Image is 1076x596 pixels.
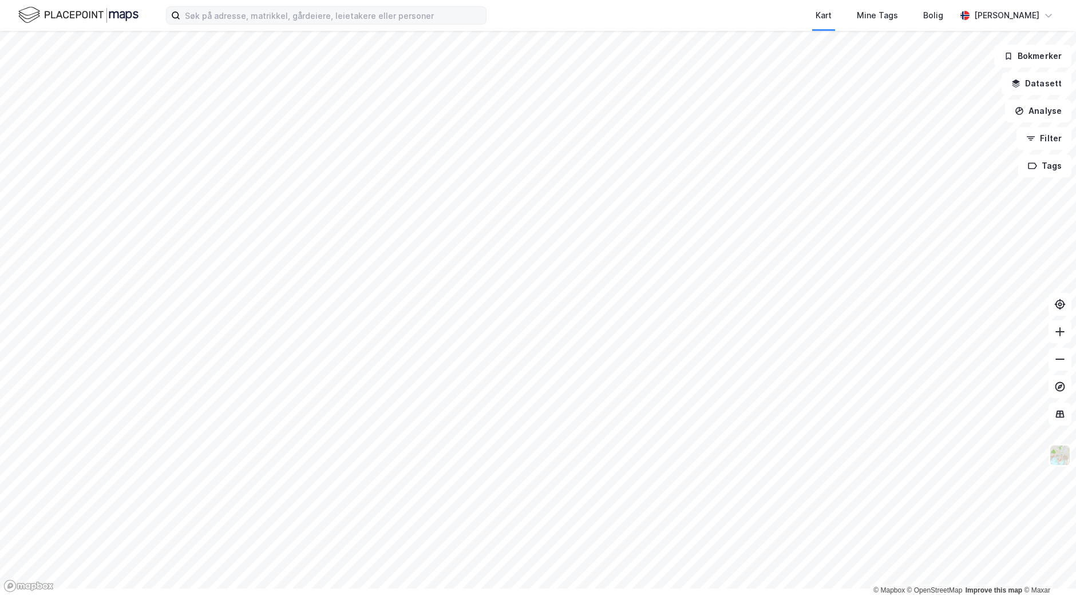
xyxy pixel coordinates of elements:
div: Bolig [923,9,943,22]
img: Z [1049,444,1071,466]
a: Mapbox homepage [3,579,54,593]
div: Kart [816,9,832,22]
iframe: Chat Widget [1019,541,1076,596]
div: [PERSON_NAME] [974,9,1039,22]
button: Analyse [1005,100,1071,122]
a: OpenStreetMap [907,586,963,594]
img: logo.f888ab2527a4732fd821a326f86c7f29.svg [18,5,139,25]
a: Improve this map [966,586,1022,594]
div: Mine Tags [857,9,898,22]
button: Filter [1016,127,1071,150]
a: Mapbox [873,586,905,594]
button: Datasett [1002,72,1071,95]
input: Søk på adresse, matrikkel, gårdeiere, leietakere eller personer [180,7,486,24]
button: Tags [1018,154,1071,177]
button: Bokmerker [994,45,1071,67]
